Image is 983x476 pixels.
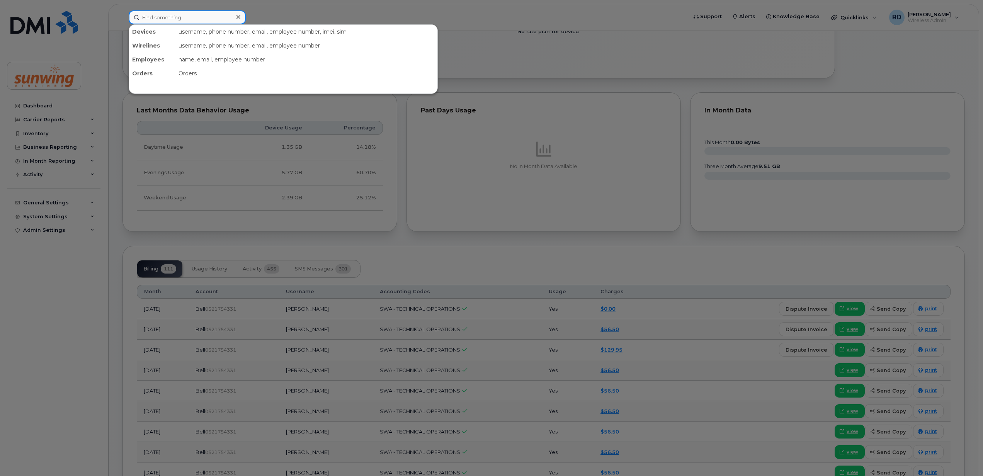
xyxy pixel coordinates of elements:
div: Wirelines [129,39,175,53]
input: Find something... [129,10,246,24]
div: Orders [129,66,175,80]
div: Employees [129,53,175,66]
div: Devices [129,25,175,39]
div: username, phone number, email, employee number, imei, sim [175,25,437,39]
div: Orders [175,66,437,80]
div: name, email, employee number [175,53,437,66]
div: username, phone number, email, employee number [175,39,437,53]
